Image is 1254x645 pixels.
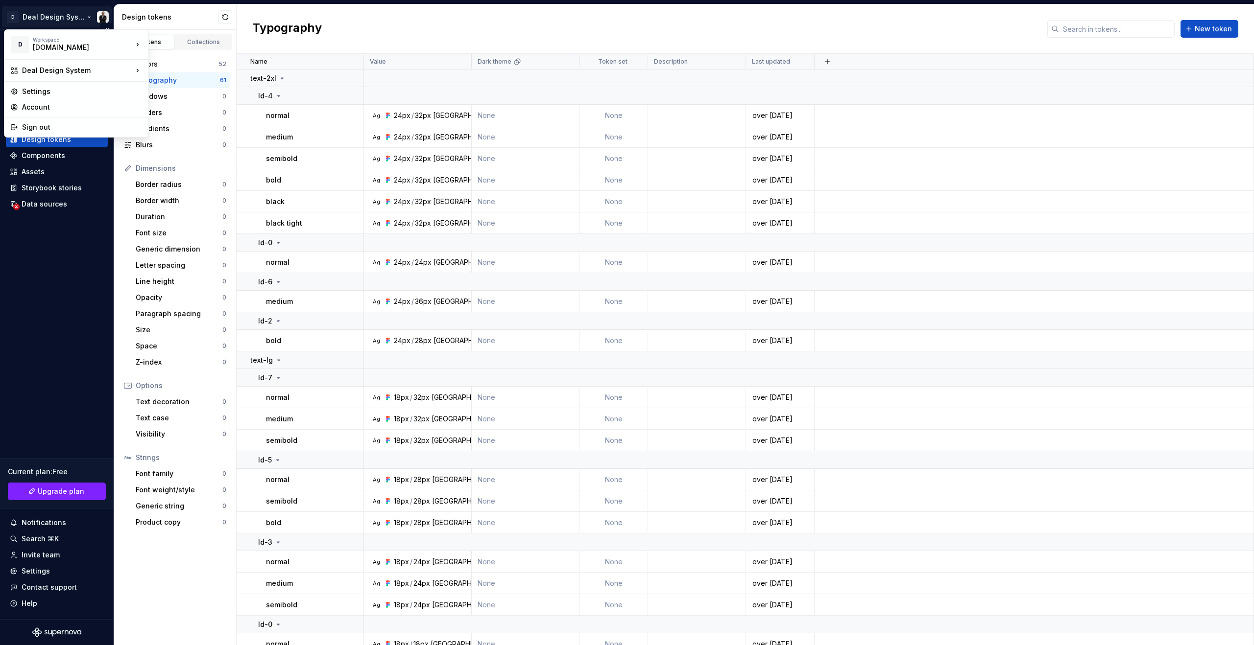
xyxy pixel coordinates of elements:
div: [DOMAIN_NAME] [33,43,116,52]
div: Deal Design System [22,66,133,75]
div: Account [22,102,143,112]
div: Workspace [33,37,133,43]
div: Sign out [22,122,143,132]
div: Settings [22,87,143,96]
div: D [11,36,29,53]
